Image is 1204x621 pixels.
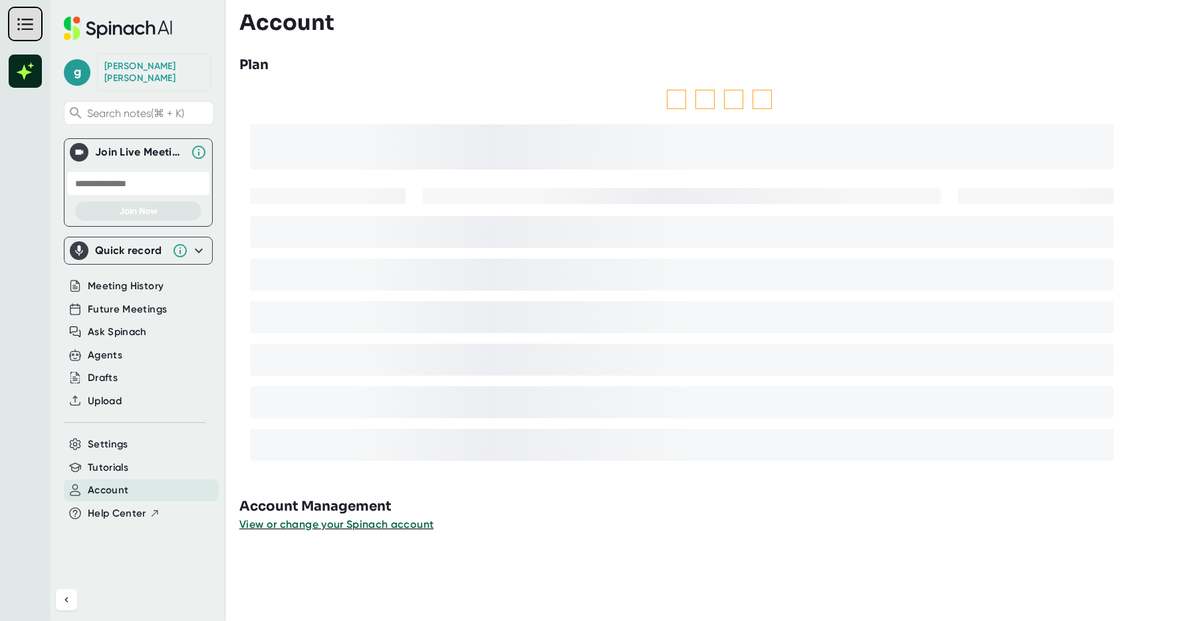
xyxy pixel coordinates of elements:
button: Agents [88,348,122,363]
button: Join Now [75,201,201,221]
img: Join Live Meeting [72,146,86,159]
button: Upload [88,394,122,409]
button: Meeting History [88,279,164,294]
span: View or change your Spinach account [239,518,433,531]
button: Settings [88,437,128,452]
button: Future Meetings [88,302,167,317]
button: Tutorials [88,460,128,475]
span: Join Now [119,205,158,217]
button: Help Center [88,506,160,521]
div: Join Live MeetingJoin Live Meeting [70,139,207,166]
button: Collapse sidebar [56,589,77,610]
div: Join Live Meeting [95,146,184,159]
div: Quick record [95,244,166,257]
span: Search notes (⌘ + K) [87,107,210,120]
div: Quick record [70,237,207,264]
h3: Account [239,10,334,35]
button: Drafts [88,370,118,386]
h3: Account Management [239,497,1204,517]
button: View or change your Spinach account [239,517,433,533]
button: Ask Spinach [88,324,147,340]
div: Gail Morgan [104,61,204,84]
h3: Plan [239,55,269,75]
span: Help Center [88,506,146,521]
span: g [64,59,90,86]
button: Account [88,483,128,498]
